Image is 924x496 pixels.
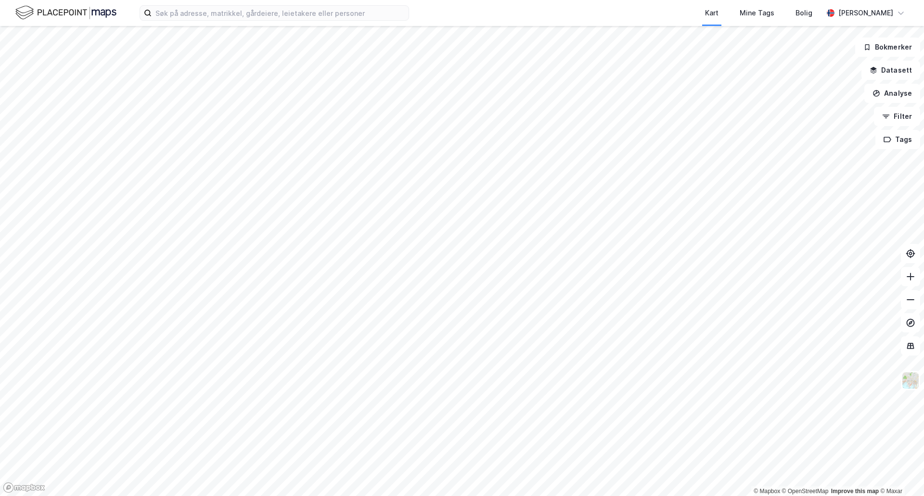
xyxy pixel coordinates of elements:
[705,7,719,19] div: Kart
[838,7,893,19] div: [PERSON_NAME]
[864,84,920,103] button: Analyse
[15,4,116,21] img: logo.f888ab2527a4732fd821a326f86c7f29.svg
[796,7,812,19] div: Bolig
[876,450,924,496] iframe: Chat Widget
[876,450,924,496] div: Kontrollprogram for chat
[861,61,920,80] button: Datasett
[782,488,829,495] a: OpenStreetMap
[831,488,879,495] a: Improve this map
[901,371,920,390] img: Z
[740,7,774,19] div: Mine Tags
[3,482,45,493] a: Mapbox homepage
[855,38,920,57] button: Bokmerker
[874,107,920,126] button: Filter
[754,488,780,495] a: Mapbox
[152,6,409,20] input: Søk på adresse, matrikkel, gårdeiere, leietakere eller personer
[875,130,920,149] button: Tags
